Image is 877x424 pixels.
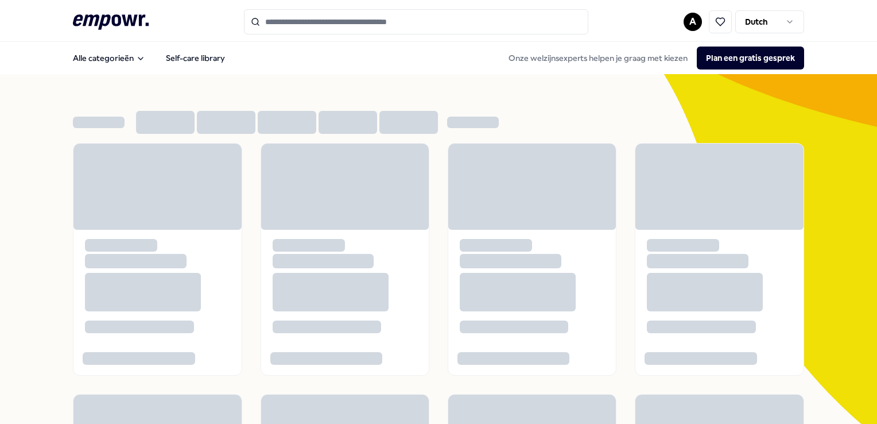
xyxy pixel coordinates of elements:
[244,9,588,34] input: Search for products, categories or subcategories
[64,47,234,70] nav: Main
[684,13,702,31] button: A
[697,47,804,70] button: Plan een gratis gesprek
[64,47,154,70] button: Alle categorieën
[157,47,234,70] a: Self-care library
[499,47,804,70] div: Onze welzijnsexperts helpen je graag met kiezen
